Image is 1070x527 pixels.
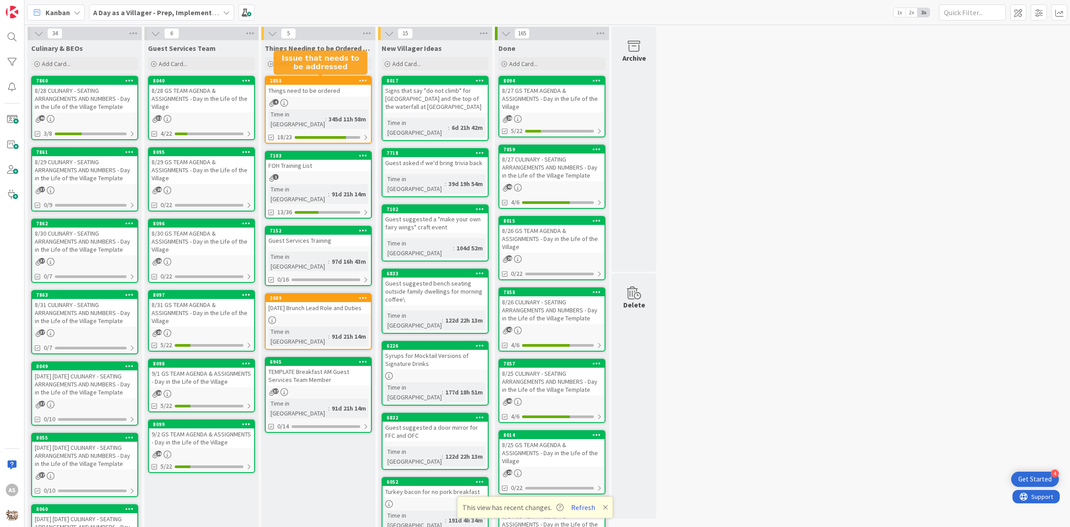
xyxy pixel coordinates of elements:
div: 6226 [383,342,488,350]
div: 7862 [36,220,137,227]
div: 7859 [499,145,605,154]
div: 8/26 CULINARY - SEATING ARRANGEMENTS AND NUMBERS - Day in the Life of the Village Template [499,296,605,324]
div: Things need to be ordered [266,85,371,96]
span: Things Needing to be Ordered - PUT IN CARD, Don't make new card [265,44,372,53]
span: 4/6 [511,198,519,207]
span: 32 [156,115,162,121]
span: New Villager Ideas [382,44,442,53]
div: 39d 19h 54m [446,179,485,189]
span: : [448,123,449,133]
div: 6833Guest suggested bench seating outside family dwellings for morning coffee\ [383,270,488,305]
div: 6945 [266,358,371,366]
span: 0/10 [44,415,55,424]
div: 8049 [32,362,137,370]
span: : [325,114,326,124]
span: 5/22 [160,401,172,411]
a: 2858Things need to be orderedTime in [GEOGRAPHIC_DATA]:345d 11h 58m18/23 [265,76,372,144]
div: 345d 11h 58m [326,114,368,124]
span: 34 [47,28,62,39]
div: 80958/29 GS TEAM AGENDA & ASSIGNMENTS - Day in the Life of the Village [149,148,254,184]
div: 8060 [36,506,137,512]
div: 91d 21h 14m [329,403,368,413]
div: 8017Signs that say "do not climb" for [GEOGRAPHIC_DATA] and the top of the waterfall at [GEOGRAPH... [383,77,488,112]
div: 8096 [153,220,254,227]
a: 78578/25 CULINARY - SEATING ARRANGEMENTS AND NUMBERS - Day in the Life of the Village Template4/6 [498,359,605,423]
div: 8015 [499,217,605,225]
div: 97d 16h 43m [329,257,368,266]
b: A Day as a Villager - Prep, Implement and Execute [93,8,252,17]
span: 3/8 [44,129,52,138]
span: 41 [506,327,512,332]
div: 8/28 CULINARY - SEATING ARRANGEMENTS AND NUMBERS - Day in the Life of the Village Template [32,85,137,112]
div: 7102 [383,205,488,213]
div: FOH Training List [266,160,371,171]
div: 8055[DATE] [DATE] CULINARY - SEATING ARRANGEMENTS AND NUMBERS - Day in the Life of the Village Te... [32,434,137,469]
div: Time in [GEOGRAPHIC_DATA] [385,174,445,194]
div: 78628/30 CULINARY - SEATING ARRANGEMENTS AND NUMBERS - Day in the Life of the Village Template [32,220,137,255]
div: 104d 52m [454,243,485,253]
div: 8095 [153,149,254,155]
a: 80968/30 GS TEAM AGENDA & ASSIGNMENTS - Day in the Life of the Village0/22 [148,219,255,283]
div: 80989/1 GS TEAM AGENDA & ASSIGNMENTS - Day in the Life of the Village [149,360,254,387]
span: 0/22 [511,483,523,493]
div: 8/31 GS TEAM AGENDA & ASSIGNMENTS - Day in the Life of the Village [149,299,254,327]
div: 78588/26 CULINARY - SEATING ARRANGEMENTS AND NUMBERS - Day in the Life of the Village Template [499,288,605,324]
span: 4/6 [511,412,519,421]
span: 28 [156,329,162,335]
a: 80148/25 GS TEAM AGENDA & ASSIGNMENTS - Day in the Life of the Village0/22 [498,430,605,494]
div: 8094 [499,77,605,85]
div: 7857 [503,361,605,367]
span: : [445,179,446,189]
div: 2858 [270,78,371,84]
span: 5/22 [511,126,523,136]
a: 7102Guest suggested a "make your own fairy wings" craft eventTime in [GEOGRAPHIC_DATA]:104d 52m [382,204,489,261]
div: Time in [GEOGRAPHIC_DATA] [268,252,328,271]
div: Time in [GEOGRAPHIC_DATA] [385,447,442,466]
div: 6833 [387,270,488,277]
span: 28 [506,255,512,261]
div: AS [6,484,18,496]
span: 28 [156,258,162,264]
div: 177d 18h 51m [443,387,485,397]
span: : [442,387,443,397]
div: [DATE] [DATE] CULINARY - SEATING ARRANGEMENTS AND NUMBERS - Day in the Life of the Village Template [32,370,137,398]
span: 0/22 [160,272,172,281]
span: : [328,403,329,413]
div: 7861 [36,149,137,155]
span: 40 [506,398,512,404]
div: Delete [623,299,645,310]
a: 80408/28 GS TEAM AGENDA & ASSIGNMENTS - Day in the Life of the Village4/22 [148,76,255,140]
div: 8/27 GS TEAM AGENDA & ASSIGNMENTS - Day in the Life of the Village [499,85,605,112]
div: Time in [GEOGRAPHIC_DATA] [385,238,453,258]
div: 7152 [270,228,371,234]
span: 6 [164,28,179,39]
a: 6226Syrups for Mocktail Versions of Signature DrinksTime in [GEOGRAPHIC_DATA]:177d 18h 51m [382,341,489,406]
div: Get Started [1018,475,1052,484]
div: Signs that say "do not climb" for [GEOGRAPHIC_DATA] and the top of the waterfall at [GEOGRAPHIC_D... [383,85,488,112]
div: 7103 [270,153,371,159]
div: 78618/29 CULINARY - SEATING ARRANGEMENTS AND NUMBERS - Day in the Life of the Village Template [32,148,137,184]
h5: Issue that needs to be addressed [277,54,364,71]
span: Support [19,1,41,12]
div: 7152 [266,227,371,235]
div: 8096 [149,220,254,228]
div: 2689 [270,295,371,301]
div: 8/31 CULINARY - SEATING ARRANGEMENTS AND NUMBERS - Day in the Life of the Village Template [32,299,137,327]
a: 6945TEMPLATE Breakfast AM Guest Services Team MemberTime in [GEOGRAPHIC_DATA]:91d 21h 14m0/14 [265,357,372,433]
div: 8015 [503,218,605,224]
div: Open Get Started checklist, remaining modules: 4 [1011,472,1059,487]
span: 40 [39,115,45,121]
div: 8/27 CULINARY - SEATING ARRANGEMENTS AND NUMBERS - Day in the Life of the Village Template [499,154,605,181]
span: 13/36 [277,207,292,217]
span: Kanban [45,7,70,18]
div: 8094 [503,78,605,84]
a: 7718Guest asked if we'd bring trivia backTime in [GEOGRAPHIC_DATA]:39d 19h 54m [382,148,489,197]
a: 8055[DATE] [DATE] CULINARY - SEATING ARRANGEMENTS AND NUMBERS - Day in the Life of the Village Te... [31,433,138,497]
span: Add Card... [392,60,421,68]
div: 8017 [387,78,488,84]
div: Time in [GEOGRAPHIC_DATA] [268,398,328,418]
span: Add Card... [42,60,70,68]
div: 8/30 GS TEAM AGENDA & ASSIGNMENTS - Day in the Life of the Village [149,228,254,255]
div: 8060 [32,505,137,513]
span: 0/16 [277,275,289,284]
